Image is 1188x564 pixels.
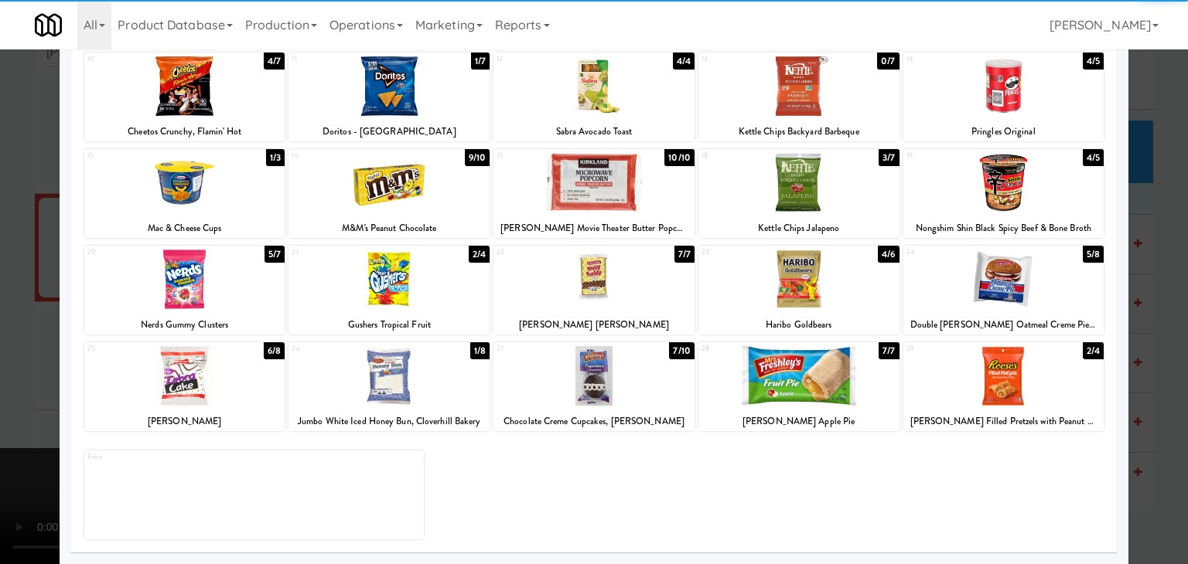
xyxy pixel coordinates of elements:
div: Kettle Chips Backyard Barbeque [701,122,897,141]
div: [PERSON_NAME] Filled Pretzels with Peanut Butter Filling [906,412,1102,431]
div: 12 [497,53,594,66]
div: 111/7Doritos - [GEOGRAPHIC_DATA] [288,53,490,141]
div: 6/8 [264,342,285,359]
div: 24 [906,246,1004,259]
div: Cheetos Crunchy, Flamin' Hot [87,122,283,141]
div: 5/7 [265,246,285,263]
div: Mac & Cheese Cups [87,219,283,238]
div: 10 [87,53,185,66]
div: 14 [906,53,1004,66]
div: 28 [702,342,799,355]
div: 11 [292,53,389,66]
div: Double [PERSON_NAME] Oatmeal Creme Pie, [PERSON_NAME] [903,315,1104,335]
div: 18 [702,149,799,162]
div: 27 [497,342,594,355]
div: [PERSON_NAME] [PERSON_NAME] [496,315,692,335]
div: [PERSON_NAME] Filled Pretzels with Peanut Butter Filling [903,412,1104,431]
div: 2/4 [1083,342,1104,359]
div: 4/4 [673,53,695,70]
div: 10/10 [664,149,695,166]
div: 29 [906,342,1004,355]
div: Nerds Gummy Clusters [84,315,285,335]
div: Kettle Chips Jalapeno [701,219,897,238]
div: 4/7 [264,53,285,70]
div: [PERSON_NAME] Apple Pie [701,412,897,431]
div: Pringles Original [906,122,1102,141]
div: 1/8 [470,342,490,359]
div: 227/7[PERSON_NAME] [PERSON_NAME] [493,246,695,335]
div: [PERSON_NAME] Movie Theater Butter Popcorn [493,219,695,238]
div: Chocolate Creme Cupcakes, [PERSON_NAME] [493,412,695,431]
div: Gushers Tropical Fruit [291,315,487,335]
div: Cheetos Crunchy, Flamin' Hot [84,122,285,141]
div: Doritos - [GEOGRAPHIC_DATA] [291,122,487,141]
div: 124/4Sabra Avocado Toast [493,53,695,141]
div: Extra [87,450,254,464]
div: 256/8[PERSON_NAME] [84,342,285,431]
div: 26 [292,342,389,355]
div: Jumbo White Iced Honey Bun, Cloverhill Bakery [291,412,487,431]
div: 183/7Kettle Chips Jalapeno [698,149,900,238]
div: 151/3Mac & Cheese Cups [84,149,285,238]
div: [PERSON_NAME] [84,412,285,431]
div: M&M's Peanut Chocolate [291,219,487,238]
div: Nongshim Shin Black Spicy Beef & Bone Broth [906,219,1102,238]
div: 7/10 [669,342,694,359]
div: 5/8 [1083,246,1104,263]
div: Nerds Gummy Clusters [87,315,283,335]
div: Chocolate Creme Cupcakes, [PERSON_NAME] [496,412,692,431]
div: 194/5Nongshim Shin Black Spicy Beef & Bone Broth [903,149,1104,238]
div: 234/6Haribo Goldbears [698,246,900,335]
div: 22 [497,246,594,259]
div: 2/4 [469,246,490,263]
div: [PERSON_NAME] [PERSON_NAME] [493,315,695,335]
div: 292/4[PERSON_NAME] Filled Pretzels with Peanut Butter Filling [903,342,1104,431]
div: 1/3 [266,149,285,166]
div: Sabra Avocado Toast [496,122,692,141]
div: 287/7[PERSON_NAME] Apple Pie [698,342,900,431]
div: Kettle Chips Backyard Barbeque [698,122,900,141]
div: 104/7Cheetos Crunchy, Flamin' Hot [84,53,285,141]
div: 17 [497,149,594,162]
div: 23 [702,246,799,259]
div: [PERSON_NAME] [87,412,283,431]
div: 13 [702,53,799,66]
div: Kettle Chips Jalapeno [698,219,900,238]
div: 16 [292,149,389,162]
div: Pringles Original [903,122,1104,141]
div: 7/7 [674,246,695,263]
div: Nongshim Shin Black Spicy Beef & Bone Broth [903,219,1104,238]
div: 25 [87,342,185,355]
div: 205/7Nerds Gummy Clusters [84,246,285,335]
div: 3/7 [879,149,899,166]
div: Extra [84,450,424,539]
div: 4/6 [878,246,899,263]
div: 9/10 [465,149,490,166]
div: 261/8Jumbo White Iced Honey Bun, Cloverhill Bakery [288,342,490,431]
div: 4/5 [1083,149,1104,166]
div: M&M's Peanut Chocolate [288,219,490,238]
div: 15 [87,149,185,162]
div: Haribo Goldbears [701,315,897,335]
div: 20 [87,246,185,259]
div: 144/5Pringles Original [903,53,1104,141]
div: 4/5 [1083,53,1104,70]
div: 169/10M&M's Peanut Chocolate [288,149,490,238]
div: 1710/10[PERSON_NAME] Movie Theater Butter Popcorn [493,149,695,238]
div: Gushers Tropical Fruit [288,315,490,335]
div: 0/7 [877,53,899,70]
div: 7/7 [879,342,899,359]
div: Jumbo White Iced Honey Bun, Cloverhill Bakery [288,412,490,431]
div: Haribo Goldbears [698,315,900,335]
div: 21 [292,246,389,259]
img: Micromart [35,12,62,39]
div: 277/10Chocolate Creme Cupcakes, [PERSON_NAME] [493,342,695,431]
div: Doritos - [GEOGRAPHIC_DATA] [288,122,490,141]
div: 19 [906,149,1004,162]
div: 1/7 [471,53,490,70]
div: Sabra Avocado Toast [493,122,695,141]
div: Mac & Cheese Cups [84,219,285,238]
div: Double [PERSON_NAME] Oatmeal Creme Pie, [PERSON_NAME] [906,315,1102,335]
div: 212/4Gushers Tropical Fruit [288,246,490,335]
div: [PERSON_NAME] Movie Theater Butter Popcorn [496,219,692,238]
